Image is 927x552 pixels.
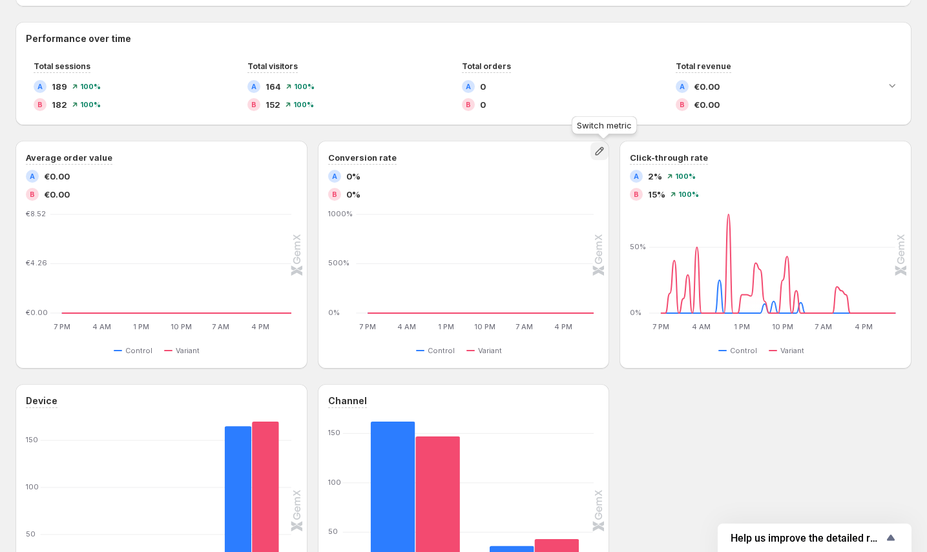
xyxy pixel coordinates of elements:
[328,151,397,164] h3: Conversion rate
[694,80,720,93] span: €0.00
[133,322,149,331] text: 1 PM
[630,308,641,317] text: 0%
[80,83,101,90] span: 100 %
[678,190,699,198] span: 100 %
[30,172,35,180] h2: A
[30,190,35,198] h2: B
[328,209,353,218] text: 1000%
[346,188,360,201] span: 0%
[164,343,205,358] button: Variant
[44,188,70,201] span: €0.00
[54,322,70,331] text: 7 PM
[359,322,376,331] text: 7 PM
[731,530,899,546] button: Show survey - Help us improve the detailed report for A/B campaigns
[266,80,281,93] span: 164
[466,83,471,90] h2: A
[293,101,314,108] span: 100 %
[693,322,711,331] text: 4 AM
[34,61,90,71] span: Total sessions
[346,170,360,183] span: 0%
[466,101,471,108] h2: B
[397,322,416,331] text: 4 AM
[328,394,367,407] h3: Channel
[438,322,454,331] text: 1 PM
[328,259,349,268] text: 500%
[26,394,57,407] h3: Device
[26,529,36,538] text: 50
[328,308,340,317] text: 0%
[294,83,315,90] span: 100 %
[332,190,337,198] h2: B
[114,343,158,358] button: Control
[554,322,572,331] text: 4 PM
[855,322,873,331] text: 4 PM
[815,322,832,331] text: 7 AM
[26,435,38,444] text: 150
[480,98,486,111] span: 0
[680,101,685,108] h2: B
[648,188,665,201] span: 15%
[480,80,486,93] span: 0
[466,343,507,358] button: Variant
[478,345,502,356] span: Variant
[730,345,757,356] span: Control
[247,61,298,71] span: Total visitors
[80,101,101,108] span: 100 %
[328,527,338,536] text: 50
[328,428,340,437] text: 150
[516,322,533,331] text: 7 AM
[251,322,269,331] text: 4 PM
[428,345,455,356] span: Control
[462,61,511,71] span: Total orders
[718,343,762,358] button: Control
[694,98,720,111] span: €0.00
[251,83,256,90] h2: A
[731,532,883,544] span: Help us improve the detailed report for A/B campaigns
[734,322,751,331] text: 1 PM
[675,172,696,180] span: 100 %
[416,343,460,358] button: Control
[26,151,112,164] h3: Average order value
[125,345,152,356] span: Control
[634,190,639,198] h2: B
[883,76,901,94] button: Expand chart
[769,343,809,358] button: Variant
[266,98,280,111] span: 152
[772,322,793,331] text: 10 PM
[474,322,495,331] text: 10 PM
[328,478,341,487] text: 100
[37,101,43,108] h2: B
[176,345,200,356] span: Variant
[26,209,46,218] text: €8.52
[52,80,67,93] span: 189
[212,322,229,331] text: 7 AM
[332,172,337,180] h2: A
[44,170,70,183] span: €0.00
[630,242,646,251] text: 50%
[251,101,256,108] h2: B
[676,61,731,71] span: Total revenue
[26,308,48,317] text: €0.00
[680,83,685,90] h2: A
[648,170,662,183] span: 2%
[652,322,669,331] text: 7 PM
[37,83,43,90] h2: A
[780,345,804,356] span: Variant
[26,259,47,268] text: €4.26
[52,98,67,111] span: 182
[26,482,39,491] text: 100
[634,172,639,180] h2: A
[171,322,192,331] text: 10 PM
[630,151,708,164] h3: Click-through rate
[92,322,111,331] text: 4 AM
[26,32,901,45] h2: Performance over time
